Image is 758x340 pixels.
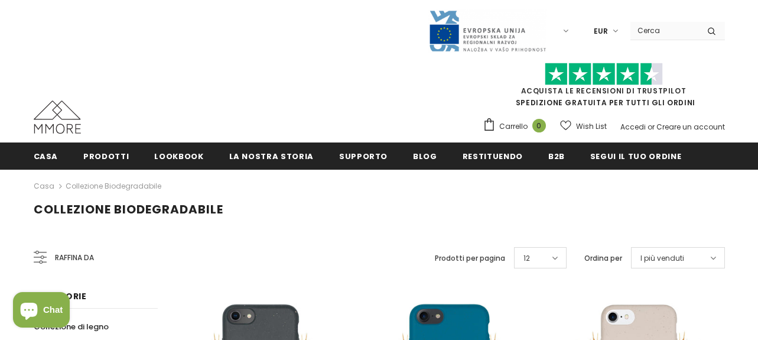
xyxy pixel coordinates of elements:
a: Restituendo [463,143,523,169]
a: Blog [413,143,437,169]
input: Search Site [630,22,698,39]
span: B2B [548,151,565,162]
span: EUR [594,25,608,37]
img: Javni Razpis [428,9,546,53]
a: Carrello 0 [483,118,552,135]
a: Segui il tuo ordine [590,143,681,169]
span: Prodotti [83,151,129,162]
a: Prodotti [83,143,129,169]
span: or [648,122,655,132]
span: Carrello [499,121,528,132]
a: Javni Razpis [428,25,546,35]
span: Segui il tuo ordine [590,151,681,162]
label: Prodotti per pagina [435,252,505,264]
span: Wish List [576,121,607,132]
span: Raffina da [55,251,94,264]
a: B2B [548,143,565,169]
a: Acquista le recensioni di TrustPilot [521,86,687,96]
span: Restituendo [463,151,523,162]
a: Lookbook [154,143,203,169]
span: Blog [413,151,437,162]
a: La nostra storia [229,143,314,169]
img: Fidati di Pilot Stars [545,63,663,86]
span: supporto [339,151,388,162]
span: 12 [523,252,530,264]
a: Accedi [620,122,646,132]
img: Casi MMORE [34,101,81,134]
a: supporto [339,143,388,169]
inbox-online-store-chat: Shopify online store chat [9,292,73,331]
span: La nostra storia [229,151,314,162]
a: Creare un account [656,122,725,132]
a: Casa [34,179,54,193]
label: Ordina per [584,252,622,264]
span: Categorie [34,290,87,302]
span: Lookbook [154,151,203,162]
span: Casa [34,151,58,162]
a: Wish List [560,116,607,137]
a: Collezione biodegradabile [66,181,161,191]
a: Casa [34,143,58,169]
span: Collezione biodegradabile [34,201,223,218]
span: I più venduti [640,252,684,264]
span: SPEDIZIONE GRATUITA PER TUTTI GLI ORDINI [483,68,725,108]
span: 0 [532,119,546,132]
